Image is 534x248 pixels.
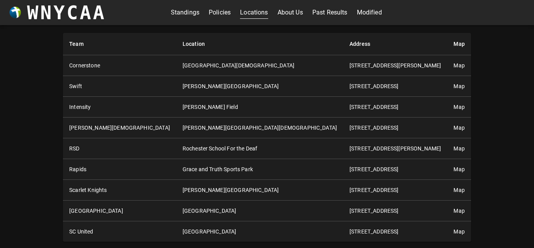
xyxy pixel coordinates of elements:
td: Grace and Truth Sports Park [176,159,343,180]
img: wnycaaBall.png [9,7,21,18]
a: Map [453,166,464,172]
a: Map [453,104,464,110]
td: [GEOGRAPHIC_DATA] [176,201,343,221]
a: Modified [357,6,382,19]
th: [PERSON_NAME][DEMOGRAPHIC_DATA] [63,118,176,138]
th: Swift [63,76,176,97]
a: Map [453,145,464,152]
a: About Us [278,6,303,19]
th: Cornerstone [63,55,176,76]
td: [STREET_ADDRESS] [343,201,447,221]
th: Address [343,33,447,55]
a: Map [453,83,464,89]
th: Intensity [63,97,176,118]
a: Map [453,125,464,131]
th: Map [447,33,471,55]
a: Locations [240,6,268,19]
td: [STREET_ADDRESS] [343,97,447,118]
td: [GEOGRAPHIC_DATA][DEMOGRAPHIC_DATA] [176,55,343,76]
td: [STREET_ADDRESS] [343,180,447,201]
h3: WNYCAA [27,2,106,24]
th: Scarlet Knights [63,180,176,201]
a: Past Results [312,6,348,19]
th: SC United [63,221,176,242]
a: Map [453,228,464,235]
th: RSD [63,138,176,159]
th: Rapids [63,159,176,180]
td: [GEOGRAPHIC_DATA] [176,221,343,242]
a: Standings [171,6,199,19]
a: Policies [209,6,231,19]
td: [STREET_ADDRESS][PERSON_NAME] [343,55,447,76]
td: [STREET_ADDRESS][PERSON_NAME] [343,138,447,159]
td: [STREET_ADDRESS] [343,76,447,97]
td: [STREET_ADDRESS] [343,118,447,138]
th: Team [63,33,176,55]
th: Location [176,33,343,55]
td: Rochester School For the Deaf [176,138,343,159]
td: [PERSON_NAME][GEOGRAPHIC_DATA] [176,76,343,97]
a: Map [453,62,464,69]
td: [PERSON_NAME][GEOGRAPHIC_DATA][DEMOGRAPHIC_DATA] [176,118,343,138]
td: [STREET_ADDRESS] [343,221,447,242]
a: Map [453,208,464,214]
td: [PERSON_NAME][GEOGRAPHIC_DATA] [176,180,343,201]
a: Map [453,187,464,193]
td: [PERSON_NAME] Field [176,97,343,118]
td: [STREET_ADDRESS] [343,159,447,180]
th: [GEOGRAPHIC_DATA] [63,201,176,221]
